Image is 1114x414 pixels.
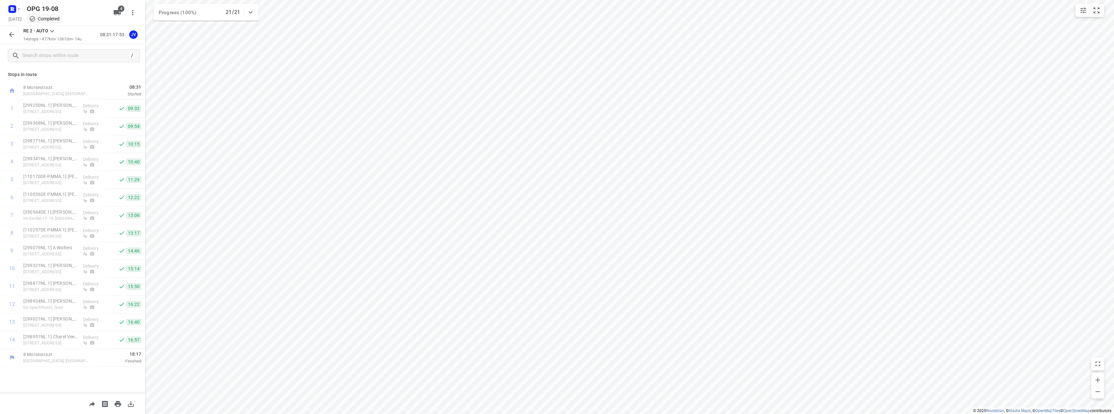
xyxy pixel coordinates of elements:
[126,194,141,201] span: 12:22
[10,212,13,218] div: 7
[83,298,107,305] p: Delivery
[973,408,1111,413] li: © 2025 , © , © © contributors
[1035,408,1060,413] a: OpenMapTiles
[98,91,141,97] p: Started
[23,162,78,168] p: [STREET_ADDRESS]
[126,141,141,147] span: 10:15
[126,301,141,308] span: 16:22
[9,265,15,272] div: 10
[1075,4,1104,17] div: small contained button group
[119,265,125,272] svg: Done
[119,283,125,290] svg: Done
[83,245,107,252] p: Delivery
[23,286,78,293] p: [STREET_ADDRESS]
[23,155,78,162] p: [299341NL.1] Renee Schaeps
[23,215,78,222] p: Im Derdel 17-19, [GEOGRAPHIC_DATA]
[126,337,141,343] span: 16:57
[23,358,91,364] p: [GEOGRAPHIC_DATA], [GEOGRAPHIC_DATA]
[159,10,196,16] span: Progress (100%)
[83,156,107,162] p: Delivery
[986,408,1004,413] a: Routetitan
[23,144,78,151] p: Oosterveldsingel 18, Hengelo
[1090,4,1103,17] button: Fit zoom
[29,16,60,22] div: This project completed. You cannot make any changes to it.
[10,159,13,165] div: 4
[119,301,125,308] svg: Done
[83,120,107,127] p: Delivery
[127,31,140,38] span: Assigned to Jonno Vesters
[1063,408,1090,413] a: OpenStreetMap
[23,251,78,257] p: [STREET_ADDRESS]
[23,269,78,275] p: [STREET_ADDRESS]
[23,191,78,197] p: [110036DE-PMMA.1] Anna Janz
[23,209,78,215] p: [350544DE.1] Heinz-Jurgen Tondorf
[126,319,141,325] span: 16:40
[23,227,78,233] p: [110257DE-PMMA.1] Klaus McNair-Benn
[98,351,141,357] span: 18:17
[83,227,107,234] p: Delivery
[85,400,98,407] span: Share route
[8,71,137,78] p: Stops in route
[23,28,48,34] p: RE 2 - AUTO
[98,84,141,90] span: 08:31
[126,105,141,112] span: 09:32
[9,337,15,343] div: 14
[126,212,141,218] span: 13:06
[23,333,78,340] p: [298951NL.1] Charel Veelers
[119,123,125,129] svg: Done
[23,91,91,97] p: [GEOGRAPHIC_DATA], [GEOGRAPHIC_DATA]
[23,138,78,144] p: [298771NL.1] Justin Markvoort
[153,4,258,21] div: Progress (100%)21/21
[23,304,78,311] p: De Spechthorst, Goor
[126,176,141,183] span: 11:29
[10,230,13,236] div: 8
[10,123,13,129] div: 2
[1009,408,1031,413] a: Stadia Maps
[9,283,15,289] div: 11
[83,138,107,145] p: Delivery
[83,209,107,216] p: Delivery
[98,358,141,364] p: Finished
[23,322,78,329] p: [STREET_ADDRESS]
[126,265,141,272] span: 15:14
[98,400,111,407] span: Print shipping labels
[83,334,107,341] p: Delivery
[23,180,78,186] p: Eichendorffstraße 13, Rheine
[23,340,78,346] p: [STREET_ADDRESS]
[23,280,78,286] p: [298877NL.1] Diederik Schoorl
[119,212,125,218] svg: Done
[23,262,78,269] p: [299321NL.1] Janine Dijkman
[23,233,78,240] p: Brockmannstraße 174, Munster
[23,298,78,304] p: [298934NL.1] Rolf Monnikhof
[9,301,15,307] div: 12
[119,337,125,343] svg: Done
[22,51,129,61] input: Search stops within route
[126,230,141,236] span: 13:17
[83,192,107,198] p: Delivery
[126,248,141,254] span: 14:46
[119,141,125,147] svg: Done
[23,102,78,108] p: [299250NL.1] [PERSON_NAME]
[23,173,78,180] p: [110170DE-PMMA.1] Karl Schmieder
[124,400,137,407] span: Download route
[23,126,78,133] p: [STREET_ADDRESS]
[83,103,107,109] p: Delivery
[1077,4,1090,17] button: Map settings
[119,159,125,165] svg: Done
[118,6,124,12] span: 4
[23,316,78,322] p: [299021NL.1] [PERSON_NAME]
[10,141,13,147] div: 3
[226,8,240,16] p: 21/21
[83,263,107,269] p: Delivery
[23,84,91,91] p: 8 Morsestraat
[126,283,141,290] span: 15:50
[23,244,78,251] p: [299079NL.1] A Wolters
[119,230,125,236] svg: Done
[126,123,141,129] span: 09:54
[119,194,125,201] svg: Done
[119,319,125,325] svg: Done
[119,105,125,112] svg: Done
[10,176,13,183] div: 5
[23,120,78,126] p: [299368NL.1] Ivonne Poort
[23,36,82,42] p: 14 stops • 477km • 10h13m • 14u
